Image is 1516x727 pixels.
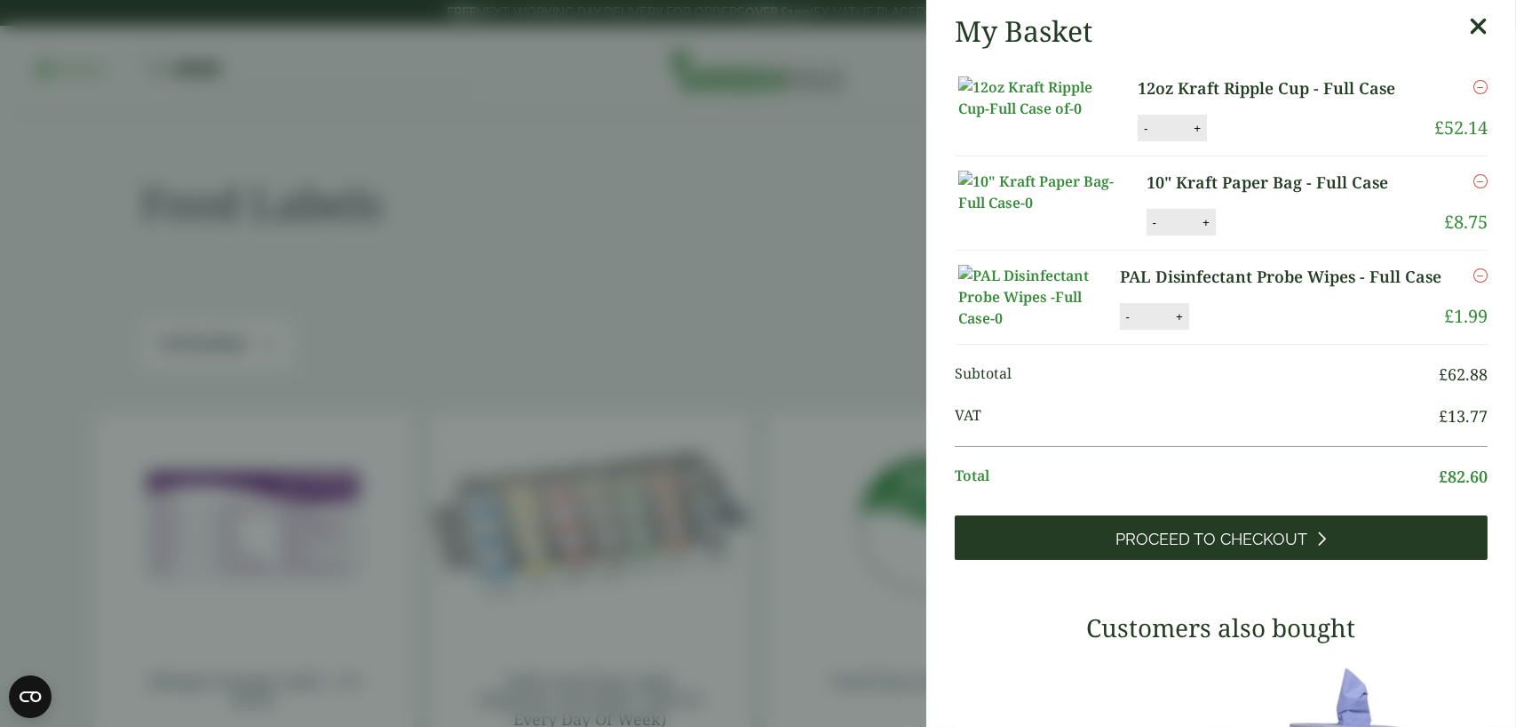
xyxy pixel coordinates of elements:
[958,171,1118,213] img: 10" Kraft Paper Bag-Full Case-0
[1434,116,1488,140] bdi: 52.14
[1147,215,1162,230] button: -
[958,76,1118,119] img: 12oz Kraft Ripple Cup-Full Case of-0
[1434,116,1444,140] span: £
[1473,76,1488,98] a: Remove this item
[955,14,1092,48] h2: My Basket
[1139,121,1153,136] button: -
[1444,210,1454,234] span: £
[1188,121,1206,136] button: +
[1147,171,1417,195] a: 10" Kraft Paper Bag - Full Case
[1444,304,1488,328] bdi: 1.99
[1473,171,1488,192] a: Remove this item
[1439,405,1448,427] span: £
[955,404,1439,428] span: VAT
[1439,363,1488,385] bdi: 62.88
[1473,265,1488,286] a: Remove this item
[1171,309,1188,324] button: +
[955,613,1488,643] h3: Customers also bought
[1439,405,1488,427] bdi: 13.77
[9,675,52,718] button: Open CMP widget
[958,265,1118,329] img: PAL Disinfectant Probe Wipes -Full Case-0
[1439,466,1488,487] bdi: 82.60
[1439,363,1448,385] span: £
[955,515,1488,560] a: Proceed to Checkout
[955,465,1439,489] span: Total
[1121,309,1135,324] button: -
[1444,210,1488,234] bdi: 8.75
[1439,466,1448,487] span: £
[1120,265,1443,289] a: PAL Disinfectant Probe Wipes - Full Case
[1116,530,1308,549] span: Proceed to Checkout
[955,363,1439,387] span: Subtotal
[1444,304,1454,328] span: £
[1197,215,1215,230] button: +
[1138,76,1415,100] a: 12oz Kraft Ripple Cup - Full Case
